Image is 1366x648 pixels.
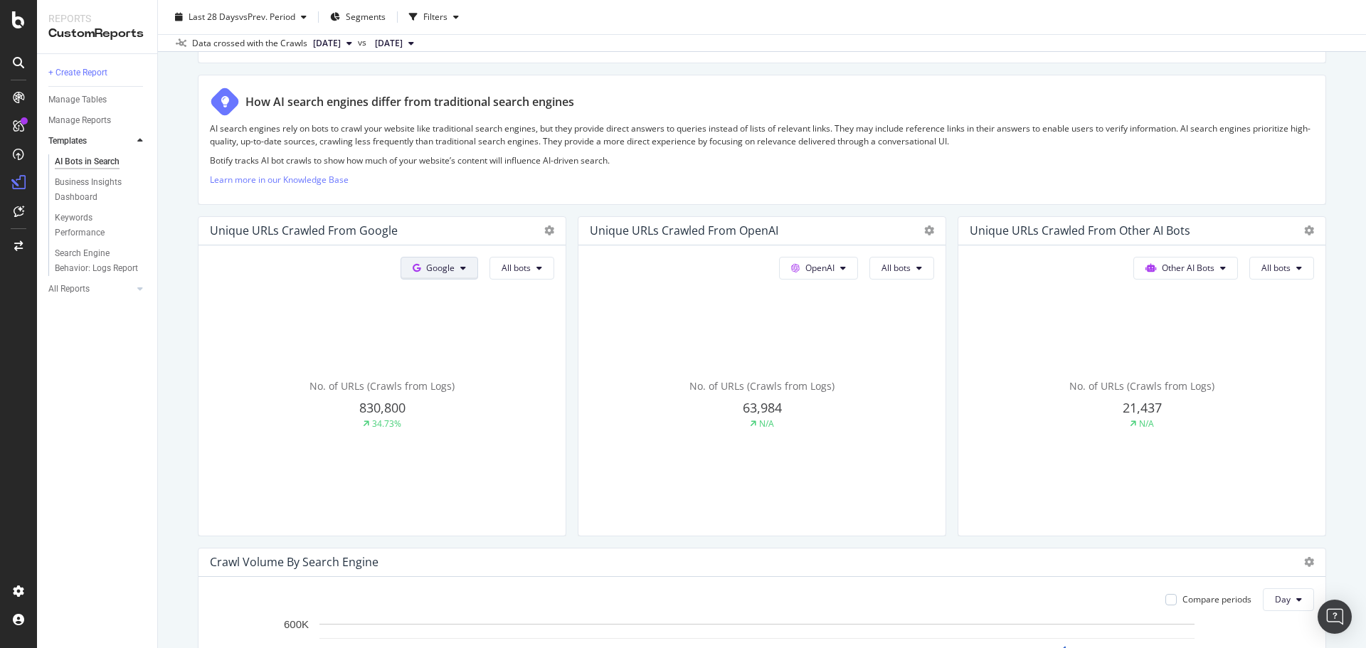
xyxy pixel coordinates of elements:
span: Segments [346,11,386,23]
div: How AI search engines differ from traditional search enginesAI search engines rely on bots to cra... [198,75,1326,205]
span: 2025 Aug. 22nd [313,37,341,50]
span: 2025 Aug. 1st [375,37,403,50]
div: Manage Reports [48,113,111,128]
button: [DATE] [307,35,358,52]
span: Other AI Bots [1162,262,1214,274]
span: 21,437 [1123,399,1162,416]
div: AI Bots in Search [55,154,120,169]
a: Learn more in our Knowledge Base [210,174,349,186]
span: No. of URLs (Crawls from Logs) [309,379,455,393]
div: CustomReports [48,26,146,42]
span: 830,800 [359,399,406,416]
div: N/A [759,418,774,430]
span: Day [1275,593,1291,605]
div: Unique URLs Crawled from Google [210,223,398,238]
div: Unique URLs Crawled from OpenAIOpenAIAll botsNo. of URLs (Crawls from Logs)63,984N/A [578,216,946,536]
a: All Reports [48,282,133,297]
a: Business Insights Dashboard [55,175,147,205]
div: Unique URLs Crawled from OpenAI [590,223,778,238]
text: 600K [284,618,309,630]
a: + Create Report [48,65,147,80]
span: vs [358,36,369,49]
span: No. of URLs (Crawls from Logs) [1069,379,1214,393]
a: Manage Reports [48,113,147,128]
div: + Create Report [48,65,107,80]
span: No. of URLs (Crawls from Logs) [689,379,835,393]
a: AI Bots in Search [55,154,147,169]
div: N/A [1139,418,1154,430]
span: vs Prev. Period [239,11,295,23]
div: Compare periods [1182,593,1251,605]
a: Search Engine Behavior: Logs Report [55,246,147,276]
a: Manage Tables [48,92,147,107]
div: Search Engine Behavior: Logs Report [55,246,139,276]
button: Google [401,257,478,280]
button: Day [1263,588,1314,611]
span: Google [426,262,455,274]
div: Crawl Volume By Search Engine [210,555,378,569]
button: Filters [403,6,465,28]
button: Other AI Bots [1133,257,1238,280]
button: Segments [324,6,391,28]
div: 34.73% [372,418,401,430]
div: Templates [48,134,87,149]
div: Reports [48,11,146,26]
a: Keywords Performance [55,211,147,240]
span: All bots [502,262,531,274]
span: OpenAI [805,262,835,274]
div: Open Intercom Messenger [1318,600,1352,634]
a: Templates [48,134,133,149]
div: Unique URLs Crawled from Other AI BotsOther AI BotsAll botsNo. of URLs (Crawls from Logs)21,437N/A [958,216,1326,536]
span: 63,984 [743,399,782,416]
div: All Reports [48,282,90,297]
span: All bots [1261,262,1291,274]
div: Manage Tables [48,92,107,107]
button: OpenAI [779,257,858,280]
span: Last 28 Days [189,11,239,23]
span: All bots [881,262,911,274]
div: Keywords Performance [55,211,134,240]
button: [DATE] [369,35,420,52]
button: Last 28 DaysvsPrev. Period [169,6,312,28]
div: Data crossed with the Crawls [192,37,307,50]
p: Botify tracks AI bot crawls to show how much of your website’s content will influence AI-driven s... [210,154,1314,166]
button: All bots [869,257,934,280]
div: Unique URLs Crawled from GoogleGoogleAll botsNo. of URLs (Crawls from Logs)830,80034.73% [198,216,566,536]
div: Filters [423,11,448,23]
button: All bots [489,257,554,280]
div: How AI search engines differ from traditional search engines [245,94,574,110]
div: Business Insights Dashboard [55,175,137,205]
div: Unique URLs Crawled from Other AI Bots [970,223,1190,238]
button: All bots [1249,257,1314,280]
p: AI search engines rely on bots to crawl your website like traditional search engines, but they pr... [210,122,1314,147]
